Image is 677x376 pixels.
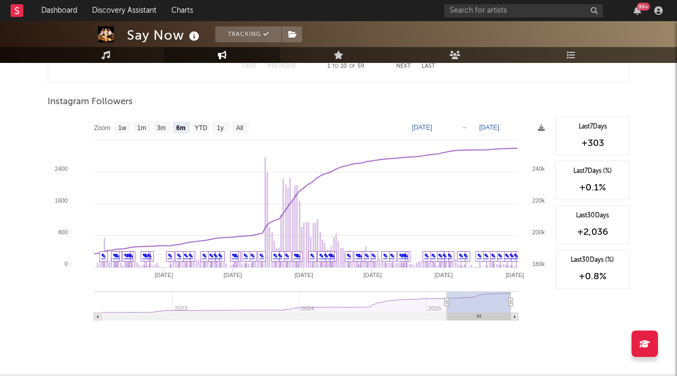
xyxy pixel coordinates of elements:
[259,253,264,259] a: ✎
[532,166,545,172] text: 240k
[243,253,248,259] a: ✎
[561,211,624,221] div: Last 30 Days
[138,124,147,132] text: 1m
[55,166,68,172] text: 2400
[310,253,315,259] a: ✎
[209,253,214,259] a: ✎
[48,96,133,108] span: Instagram Followers
[188,253,193,259] a: ✎
[58,229,68,235] text: 800
[242,63,257,69] button: First
[435,272,453,278] text: [DATE]
[532,229,545,235] text: 200k
[491,253,496,259] a: ✎
[332,64,338,69] span: to
[396,63,411,69] button: Next
[438,253,443,259] a: ✎
[477,253,482,259] a: ✎
[328,253,333,259] a: ✎
[101,253,106,259] a: ✎
[561,122,624,132] div: Last 7 Days
[213,253,218,259] a: ✎
[55,197,68,204] text: 1600
[506,272,524,278] text: [DATE]
[217,124,224,132] text: 1y
[444,4,603,17] input: Search for artists
[177,253,181,259] a: ✎
[124,253,129,259] a: ✎
[147,253,152,259] a: ✎
[273,253,278,259] a: ✎
[224,272,242,278] text: [DATE]
[561,226,624,239] div: +2,036
[268,63,296,69] button: Previous
[195,124,207,132] text: YTD
[94,124,111,132] text: Zoom
[459,253,463,259] a: ✎
[349,64,355,69] span: of
[285,253,289,259] a: ✎
[176,124,185,132] text: 6m
[637,3,650,11] div: 99 +
[447,253,452,259] a: ✎
[561,137,624,150] div: +303
[463,253,468,259] a: ✎
[295,272,313,278] text: [DATE]
[561,167,624,176] div: Last 7 Days (%)
[319,253,324,259] a: ✎
[363,272,382,278] text: [DATE]
[278,253,282,259] a: ✎
[634,6,641,15] button: 99+
[168,253,172,259] a: ✎
[364,253,369,259] a: ✎
[232,253,236,259] a: ✎
[505,253,509,259] a: ✎
[250,253,255,259] a: ✎
[401,253,406,259] a: ✎
[532,197,545,204] text: 220k
[127,26,202,44] div: Say Now
[498,253,502,259] a: ✎
[65,261,68,267] text: 0
[371,253,376,259] a: ✎
[442,253,447,259] a: ✎
[561,181,624,194] div: +0.1 %
[317,60,375,73] div: 1 10 59
[346,253,351,259] a: ✎
[236,124,243,132] text: All
[126,253,131,259] a: ✎
[390,253,395,259] a: ✎
[431,253,436,259] a: ✎
[184,253,188,259] a: ✎
[155,272,173,278] text: [DATE]
[324,253,328,259] a: ✎
[142,253,147,259] a: ✎
[479,124,499,131] text: [DATE]
[294,253,298,259] a: ✎
[383,253,388,259] a: ✎
[532,261,545,267] text: 180k
[509,253,514,259] a: ✎
[461,124,468,131] text: →
[422,63,435,69] button: Last
[412,124,432,131] text: [DATE]
[118,124,127,132] text: 1w
[484,253,489,259] a: ✎
[113,253,117,259] a: ✎
[514,253,518,259] a: ✎
[424,253,429,259] a: ✎
[399,253,404,259] a: ✎
[157,124,166,132] text: 3m
[218,253,223,259] a: ✎
[202,253,207,259] a: ✎
[215,26,281,42] button: Tracking
[561,270,624,283] div: +0.8 %
[355,253,360,259] a: ✎
[561,255,624,265] div: Last 30 Days (%)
